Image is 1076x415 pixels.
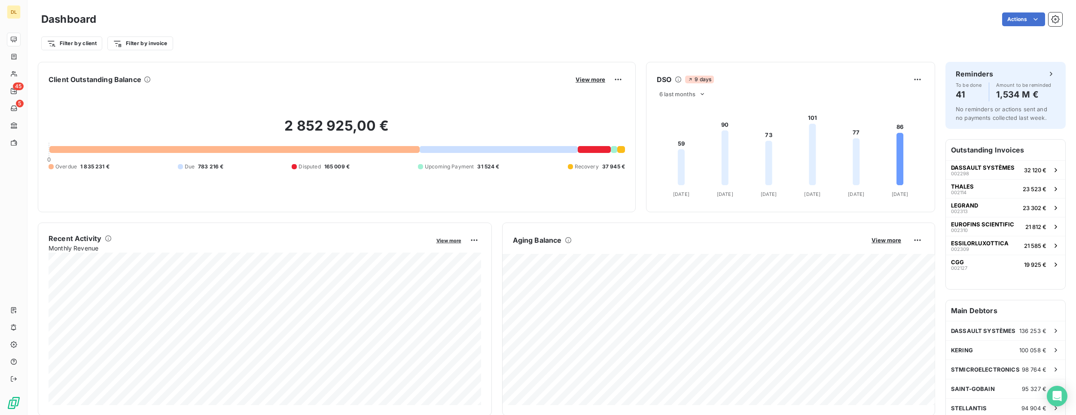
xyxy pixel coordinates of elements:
[185,163,195,171] span: Due
[956,106,1047,121] span: No reminders or actions sent and no payments collected last week.
[946,255,1065,274] button: CGG00212719 925 €
[951,259,964,265] span: CGG
[892,191,908,197] tspan: [DATE]
[951,385,995,392] span: SAINT-GOBAIN
[1047,386,1067,406] div: Open Intercom Messenger
[49,244,430,253] span: Monthly Revenue
[1021,405,1046,412] span: 94 904 €
[956,82,982,88] span: To be done
[951,164,1015,171] span: DASSAULT SYSTÈMES
[951,202,978,209] span: LEGRAND
[872,237,901,244] span: View more
[659,91,695,98] span: 6 last months
[996,82,1052,88] span: Amount to be reminded
[946,198,1065,217] button: LEGRAND00231323 302 €
[946,236,1065,255] button: ESSILORLUXOTTICA00230921 585 €
[848,191,864,197] tspan: [DATE]
[425,163,474,171] span: Upcoming Payment
[602,163,625,171] span: 37 945 €
[946,179,1065,198] button: THALES00211423 523 €
[324,163,350,171] span: 165 009 €
[55,163,77,171] span: Overdue
[717,191,733,197] tspan: [DATE]
[1025,223,1046,230] span: 21 812 €
[951,240,1009,247] span: ESSILORLUXOTTICA
[16,100,24,107] span: 5
[573,76,608,83] button: View more
[1022,366,1046,373] span: 98 764 €
[1023,186,1046,192] span: 23 523 €
[956,88,982,101] h4: 41
[951,190,966,195] span: 002114
[434,236,464,244] button: View more
[513,235,562,245] h6: Aging Balance
[80,163,110,171] span: 1 835 231 €
[951,247,969,252] span: 002309
[41,37,102,50] button: Filter by client
[951,209,968,214] span: 002313
[49,117,625,143] h2: 2 852 925,00 €
[946,217,1065,236] button: EUROFINS SCIENTIFIC00231021 812 €
[996,88,1052,101] h4: 1,534 M €
[761,191,777,197] tspan: [DATE]
[951,171,969,176] span: 002298
[49,74,141,85] h6: Client Outstanding Balance
[946,140,1065,160] h6: Outstanding Invoices
[685,76,714,83] span: 9 days
[804,191,820,197] tspan: [DATE]
[673,191,689,197] tspan: [DATE]
[7,5,21,19] div: DL
[1019,327,1046,334] span: 136 253 €
[946,160,1065,179] button: DASSAULT SYSTÈMES00229832 120 €
[1023,204,1046,211] span: 23 302 €
[951,265,967,271] span: 002127
[657,74,671,85] h6: DSO
[13,82,24,90] span: 45
[1022,385,1046,392] span: 95 327 €
[576,76,605,83] span: View more
[41,12,96,27] h3: Dashboard
[477,163,499,171] span: 31 524 €
[49,233,101,244] h6: Recent Activity
[951,228,968,233] span: 002310
[299,163,320,171] span: Disputed
[198,163,223,171] span: 783 216 €
[7,396,21,410] img: Logo LeanPay
[1024,167,1046,174] span: 32 120 €
[436,238,461,244] span: View more
[47,156,51,163] span: 0
[951,347,973,354] span: KERING
[869,236,904,244] button: View more
[956,69,993,79] h6: Reminders
[951,366,1020,373] span: STMICROELECTRONICS
[951,221,1014,228] span: EUROFINS SCIENTIFIC
[1024,242,1046,249] span: 21 585 €
[1024,261,1046,268] span: 19 925 €
[951,183,974,190] span: THALES
[1002,12,1045,26] button: Actions
[575,163,599,171] span: Recovery
[946,300,1065,321] h6: Main Debtors
[107,37,173,50] button: Filter by invoice
[951,327,1016,334] span: DASSAULT SYSTÈMES
[951,405,987,412] span: STELLANTIS
[1019,347,1046,354] span: 100 058 €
